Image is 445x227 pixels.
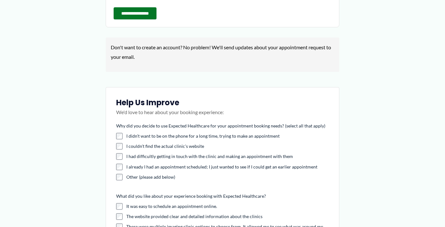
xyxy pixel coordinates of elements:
[126,174,329,180] label: Other (please add below)
[111,43,334,61] p: Don't want to create an account? No problem! We'll send updates about your appointment request to...
[126,203,329,210] label: It was easy to schedule an appointment online.
[126,213,329,220] label: The website provided clear and detailed information about the clinics
[116,193,266,199] legend: What did you like about your experience booking with Expected Healthcare?
[126,143,329,149] label: I couldn't find the actual clinic's website
[116,107,329,123] p: We'd love to hear about your booking experience:
[116,98,329,107] h3: Help Us Improve
[126,153,329,160] label: I had difficultly getting in touch with the clinic and making an appointment with them
[126,164,329,170] label: I already I had an appointment scheduled; I just wanted to see if I could get an earlier appointment
[116,123,325,129] legend: Why did you decide to use Expected Healthcare for your appointment booking needs? (select all tha...
[126,133,329,139] label: I didn't want to be on the phone for a long time, trying to make an appointment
